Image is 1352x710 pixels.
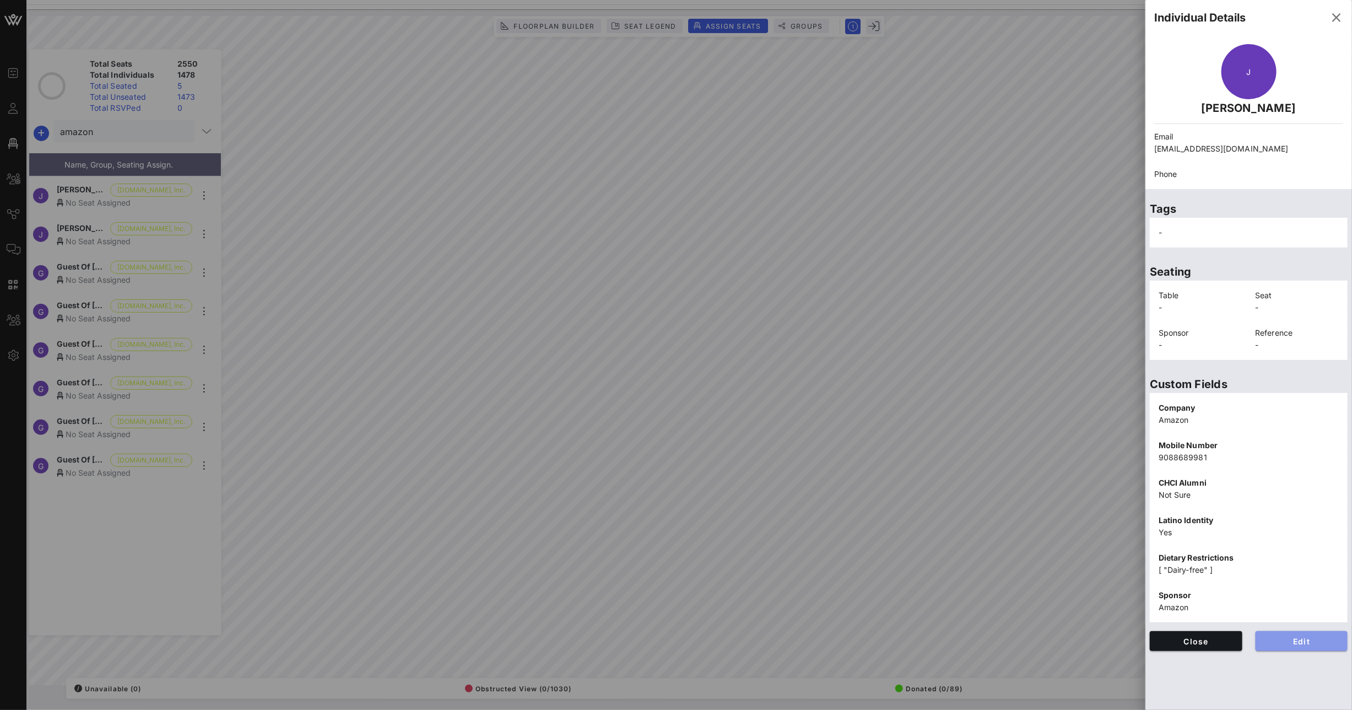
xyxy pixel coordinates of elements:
span: Close [1159,637,1234,646]
p: Reference [1256,327,1339,339]
p: Tags [1150,200,1348,218]
p: Sponsor [1159,589,1339,601]
button: Edit [1256,631,1348,651]
p: Not Sure [1159,489,1339,501]
span: Edit [1264,637,1339,646]
p: - [1159,339,1242,351]
p: - [1256,339,1339,351]
p: Seating [1150,263,1348,281]
p: 9088689981 [1159,451,1339,464]
p: Dietary Restrictions [1159,552,1339,564]
p: Mobile Number [1159,439,1339,451]
p: Phone [1154,168,1343,180]
p: - [1159,302,1242,314]
p: Sponsor [1159,327,1242,339]
p: - [1256,302,1339,314]
p: Seat [1256,289,1339,302]
p: Amazon [1159,601,1339,614]
p: Table [1159,289,1242,302]
span: J [1246,67,1251,77]
p: CHCI Alumni [1159,477,1339,489]
p: Amazon [1159,414,1339,426]
p: Yes [1159,526,1339,539]
p: [ "Dairy-free" ] [1159,564,1339,576]
p: [PERSON_NAME] [1154,99,1343,117]
div: Individual Details [1154,9,1246,26]
p: Latino Identity [1159,514,1339,526]
p: [EMAIL_ADDRESS][DOMAIN_NAME] [1154,143,1343,155]
button: Close [1150,631,1242,651]
p: Email [1154,131,1343,143]
span: - [1159,228,1162,237]
p: Custom Fields [1150,375,1348,393]
p: Company [1159,402,1339,414]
